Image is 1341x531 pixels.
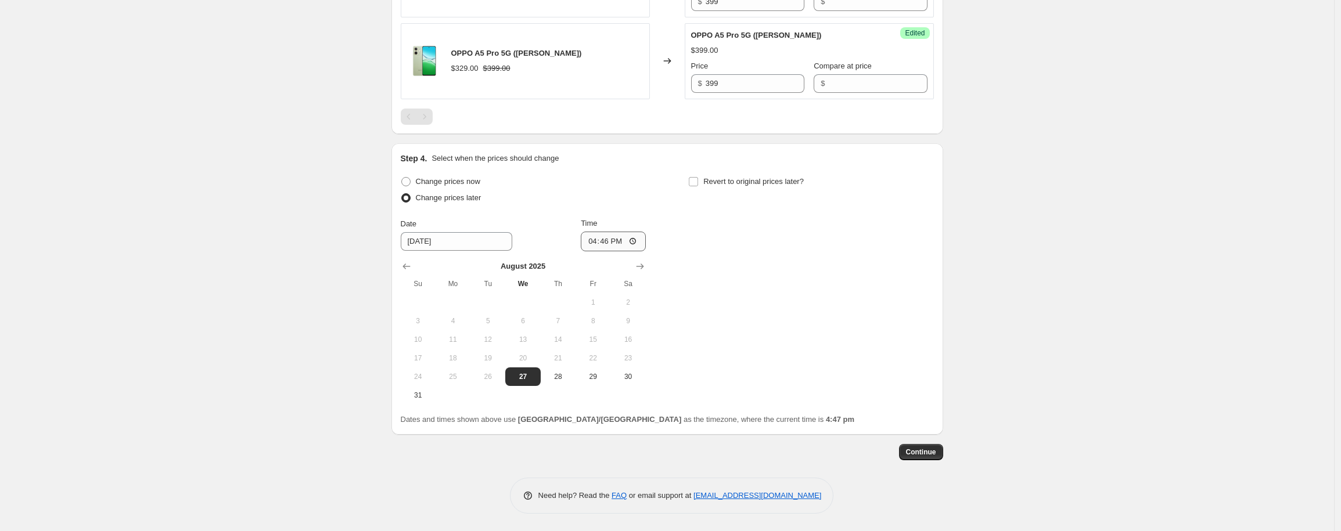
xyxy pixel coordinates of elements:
strike: $399.00 [483,63,510,74]
span: Time [581,219,597,227]
span: 9 [615,316,641,326]
span: 21 [545,353,571,363]
span: 14 [545,335,571,344]
button: Wednesday August 6 2025 [505,312,540,330]
span: 18 [440,353,466,363]
button: Monday August 11 2025 [436,330,470,349]
span: Price [691,62,709,70]
span: 4 [440,316,466,326]
button: Tuesday August 19 2025 [470,349,505,367]
div: $399.00 [691,45,718,56]
span: Continue [906,447,936,457]
p: Select when the prices should change [432,153,559,164]
span: Su [405,279,431,288]
span: 1 [580,298,606,307]
span: Change prices later [416,193,481,202]
span: 10 [405,335,431,344]
th: Sunday [401,274,436,293]
input: 12:00 [581,232,646,251]
button: Thursday August 14 2025 [541,330,576,349]
button: Friday August 29 2025 [576,367,610,386]
button: Monday August 18 2025 [436,349,470,367]
span: 30 [615,372,641,381]
button: Saturday August 16 2025 [610,330,645,349]
span: 5 [475,316,501,326]
span: 29 [580,372,606,381]
span: Change prices now [416,177,480,186]
input: 8/27/2025 [401,232,512,251]
th: Thursday [541,274,576,293]
span: 2 [615,298,641,307]
button: Sunday August 3 2025 [401,312,436,330]
span: Compare at price [814,62,872,70]
span: 16 [615,335,641,344]
span: $ [698,79,702,88]
th: Friday [576,274,610,293]
button: Show next month, September 2025 [632,258,648,274]
span: 23 [615,353,641,363]
th: Wednesday [505,274,540,293]
h2: Step 4. [401,153,427,164]
button: Thursday August 21 2025 [541,349,576,367]
span: OPPO A5 Pro 5G ([PERSON_NAME]) [691,31,822,39]
span: 26 [475,372,501,381]
span: 25 [440,372,466,381]
span: 24 [405,372,431,381]
b: [GEOGRAPHIC_DATA]/[GEOGRAPHIC_DATA] [518,415,681,424]
button: Continue [899,444,943,460]
a: FAQ [612,491,627,500]
span: 28 [545,372,571,381]
span: Fr [580,279,606,288]
span: 12 [475,335,501,344]
span: Date [401,219,416,228]
b: 4:47 pm [826,415,854,424]
span: We [510,279,535,288]
span: 8 [580,316,606,326]
img: 1.-OPPO_A5_Pro_Product-images_Olive-Green_Front-_-Back_RGB_80x.png [407,44,442,78]
button: Saturday August 23 2025 [610,349,645,367]
span: $ [821,79,825,88]
button: Tuesday August 12 2025 [470,330,505,349]
span: 13 [510,335,535,344]
span: 27 [510,372,535,381]
button: Monday August 4 2025 [436,312,470,330]
span: 6 [510,316,535,326]
span: 20 [510,353,535,363]
button: Saturday August 2 2025 [610,293,645,312]
button: Friday August 15 2025 [576,330,610,349]
span: 19 [475,353,501,363]
button: Thursday August 7 2025 [541,312,576,330]
span: Need help? Read the [538,491,612,500]
button: Friday August 1 2025 [576,293,610,312]
button: Today Wednesday August 27 2025 [505,367,540,386]
button: Sunday August 31 2025 [401,386,436,404]
span: Sa [615,279,641,288]
button: Tuesday August 26 2025 [470,367,505,386]
span: Revert to original prices later? [703,177,804,186]
div: $329.00 [451,63,479,74]
span: Th [545,279,571,288]
span: 7 [545,316,571,326]
button: Sunday August 17 2025 [401,349,436,367]
button: Friday August 22 2025 [576,349,610,367]
th: Saturday [610,274,645,293]
span: Tu [475,279,501,288]
button: Tuesday August 5 2025 [470,312,505,330]
nav: Pagination [401,109,433,125]
span: Dates and times shown above use as the timezone, where the current time is [401,415,855,424]
span: 15 [580,335,606,344]
button: Saturday August 9 2025 [610,312,645,330]
span: OPPO A5 Pro 5G ([PERSON_NAME]) [451,49,582,57]
button: Wednesday August 20 2025 [505,349,540,367]
span: Mo [440,279,466,288]
a: [EMAIL_ADDRESS][DOMAIN_NAME] [693,491,821,500]
button: Sunday August 10 2025 [401,330,436,349]
button: Show previous month, July 2025 [398,258,415,274]
span: or email support at [627,491,693,500]
button: Wednesday August 13 2025 [505,330,540,349]
span: 11 [440,335,466,344]
span: 31 [405,391,431,400]
button: Saturday August 30 2025 [610,367,645,386]
th: Monday [436,274,470,293]
span: 17 [405,353,431,363]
